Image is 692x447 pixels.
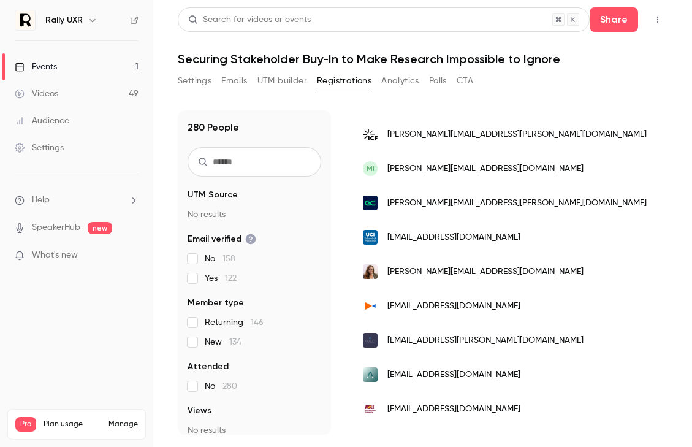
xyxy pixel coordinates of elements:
img: orbisops.com [363,264,378,279]
img: alumni.uci.edu [363,230,378,245]
span: 280 [222,382,237,391]
p: No results [188,424,321,437]
button: Settings [178,71,211,91]
span: Email verified [188,233,256,245]
button: CTA [457,71,473,91]
h6: Rally UXR [45,14,83,26]
span: [EMAIL_ADDRESS][PERSON_NAME][DOMAIN_NAME] [387,334,584,347]
div: Search for videos or events [188,13,311,26]
div: Settings [15,142,64,154]
div: Audience [15,115,69,127]
span: new [88,222,112,234]
span: [EMAIL_ADDRESS][DOMAIN_NAME] [387,231,520,244]
button: Analytics [381,71,419,91]
img: icf.com [363,129,378,140]
span: What's new [32,249,78,262]
span: No [205,380,237,392]
span: UTM Source [188,189,238,201]
span: Yes [205,272,237,285]
span: New [205,336,241,348]
span: Attended [188,361,229,373]
span: MI [367,163,375,174]
img: gc.com [363,196,378,210]
img: asu.edu [363,402,378,416]
div: Events [15,61,57,73]
span: [PERSON_NAME][EMAIL_ADDRESS][DOMAIN_NAME] [387,266,584,278]
p: No results [188,208,321,221]
span: 134 [229,338,241,346]
a: SpeakerHub [32,221,80,234]
button: Polls [429,71,447,91]
iframe: Noticeable Trigger [124,250,139,261]
span: [PERSON_NAME][EMAIL_ADDRESS][PERSON_NAME][DOMAIN_NAME] [387,197,647,210]
a: Manage [108,419,138,429]
span: Pro [15,417,36,432]
div: Videos [15,88,58,100]
span: 122 [225,274,237,283]
h1: Securing Stakeholder Buy-In to Make Research Impossible to Ignore [178,52,667,66]
li: help-dropdown-opener [15,194,139,207]
img: Rally UXR [15,10,35,30]
button: Registrations [317,71,371,91]
img: fluentresearch.com [363,333,378,348]
span: Plan usage [44,419,101,429]
button: Share [590,7,638,32]
span: Views [188,405,211,417]
h1: 280 People [188,120,239,135]
span: [EMAIL_ADDRESS][DOMAIN_NAME] [387,403,520,416]
img: kaizengaming.com [363,299,378,313]
button: UTM builder [257,71,307,91]
span: Member type [188,297,244,309]
span: [EMAIL_ADDRESS][DOMAIN_NAME] [387,300,520,313]
span: [PERSON_NAME][EMAIL_ADDRESS][PERSON_NAME][DOMAIN_NAME] [387,128,647,141]
span: Help [32,194,50,207]
span: No [205,253,235,265]
span: [PERSON_NAME][EMAIL_ADDRESS][DOMAIN_NAME] [387,162,584,175]
img: alivecor.com [363,367,378,382]
span: 146 [251,318,264,327]
span: Returning [205,316,264,329]
span: 158 [222,254,235,263]
button: Emails [221,71,247,91]
span: [EMAIL_ADDRESS][DOMAIN_NAME] [387,369,520,381]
